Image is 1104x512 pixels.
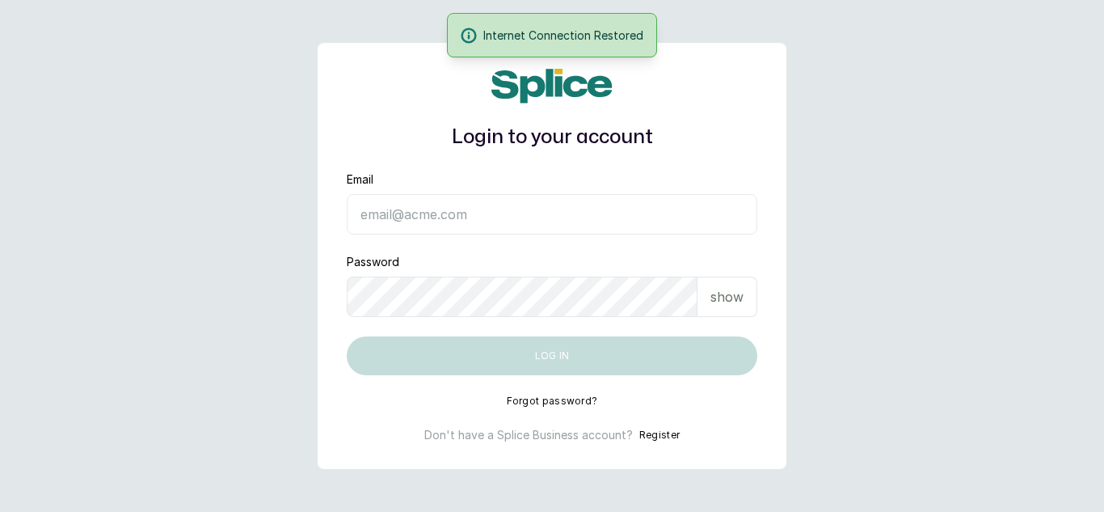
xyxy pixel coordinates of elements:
h1: Login to your account [347,123,757,152]
input: email@acme.com [347,194,757,235]
p: Don't have a Splice Business account? [424,427,633,443]
p: show [710,287,744,307]
button: Forgot password? [507,395,598,408]
label: Password [347,254,399,270]
span: Internet Connection Restored [483,27,643,44]
button: Log in [347,336,757,375]
label: Email [347,171,373,188]
button: Register [639,427,680,443]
